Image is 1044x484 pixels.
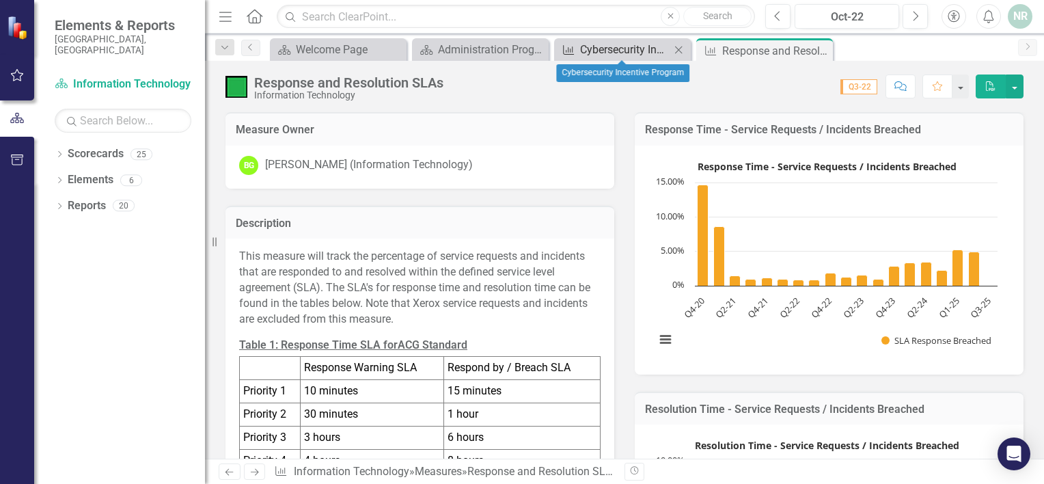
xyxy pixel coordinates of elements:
[681,295,706,320] text: Q4-20
[556,64,689,82] div: Cybersecurity Incentive Program
[921,262,932,286] path: Q2-24, 3.47. SLA Response Breached.
[444,403,601,426] td: 1 hour
[467,465,618,478] div: Response and Resolution SLAs
[778,279,788,286] path: Q1-22, 0.95. SLA Response Breached.
[672,278,685,291] text: 0%
[656,454,685,466] text: 10.00%
[300,357,444,380] td: Response Warning SLA
[645,403,1013,416] h3: Resolution Time - Service Requests / Incidents Breached
[656,175,685,187] text: 15.00%
[698,160,957,173] text: Response Time - Service Requests / Incidents Breached
[998,438,1030,470] div: Open Intercom Messenger
[294,465,409,478] a: Information Technology
[55,17,191,33] span: Elements & Reports
[1008,4,1032,29] button: NR
[661,244,685,256] text: 5.00%
[273,41,403,58] a: Welcome Page
[683,7,752,26] button: Search
[703,10,732,21] span: Search
[225,76,247,98] img: On Target
[698,185,709,286] path: Q4-20, 14.68. SLA Response Breached.
[762,278,773,286] path: Q4-21, 1.16. SLA Response Breached.
[120,174,142,186] div: 6
[722,42,829,59] div: Response and Resolution SLAs
[937,270,948,286] path: Q3-24, 2.28. SLA Response Breached.
[952,250,963,286] path: Q1-25, 5.2. SLA Response Breached.
[300,380,444,403] td: 10 minutes
[809,280,820,286] path: Q3-22, 0.88. SLA Response Breached.
[580,41,670,58] div: Cybersecurity Incentive Program
[795,4,899,29] button: Oct-22
[777,295,802,320] text: Q2-22
[656,330,675,349] button: View chart menu, Response Time - Service Requests / Incidents Breached
[296,41,403,58] div: Welcome Page
[68,146,124,162] a: Scorecards
[300,449,444,472] td: 4 hours
[745,295,770,320] text: Q4-21
[239,156,258,175] div: BG
[415,465,462,478] a: Measures
[889,266,900,286] path: Q4-23, 2.84. SLA Response Breached.
[240,449,301,472] td: Priority 4
[969,252,980,286] path: Q2-25, 4.94. SLA Response Breached.
[730,275,741,286] path: Q2-21, 1.45. SLA Response Breached.
[840,295,866,320] text: Q2-23
[825,273,836,286] path: Q4-22, 1.85. SLA Response Breached.
[444,380,601,403] td: 15 minutes
[254,75,443,90] div: Response and Resolution SLAs
[300,403,444,426] td: 30 minutes
[113,200,135,212] div: 20
[840,79,877,94] span: Q3-22
[713,295,738,320] text: Q2-21
[277,5,755,29] input: Search ClearPoint...
[236,124,604,136] h3: Measure Owner
[236,217,604,230] h3: Description
[254,90,443,100] div: Information Technology
[793,280,804,286] path: Q2-22, 0.84. SLA Response Breached.
[873,295,898,320] text: Q4-23
[904,294,930,320] text: Q2-24
[130,148,152,160] div: 25
[240,380,301,403] td: Priority 1
[558,41,670,58] a: Cybersecurity Incentive Program
[438,41,545,58] div: Administration Programs
[55,77,191,92] a: Information Technology
[799,9,894,25] div: Oct-22
[444,449,601,472] td: 8 hours
[745,279,756,286] path: Q3-21, 0.93. SLA Response Breached.
[714,226,725,286] path: Q1-21, 8.59. SLA Response Breached.
[881,334,992,347] button: Show SLA Response Breached
[444,426,601,449] td: 6 hours
[656,210,685,222] text: 10.00%
[265,157,473,173] div: [PERSON_NAME] (Information Technology)
[968,295,993,320] text: Q3-25
[240,426,301,449] td: Priority 3
[68,198,106,214] a: Reports
[936,295,961,320] text: Q1-25
[274,464,614,480] div: » »
[873,279,884,286] path: Q3-23, 0.94. SLA Response Breached.
[905,263,916,286] path: Q1-24, 3.31. SLA Response Breached.
[239,338,467,351] strong: Table 1: Response Time SLA forACG Standard
[444,357,601,380] td: Respond by / Breach SLA
[240,403,301,426] td: Priority 2
[645,124,1013,136] h3: Response Time - Service Requests / Incidents Breached
[415,41,545,58] a: Administration Programs
[55,33,191,56] small: [GEOGRAPHIC_DATA], [GEOGRAPHIC_DATA]
[808,295,834,320] text: Q4-22
[648,156,1010,361] div: Response Time - Service Requests / Incidents Breached. Highcharts interactive chart.
[239,249,601,330] p: This measure will track the percentage of service requests and incidents that are responded to an...
[695,439,959,452] text: Resolution Time - Service Requests / Incidents Breached
[55,109,191,133] input: Search Below...
[841,277,852,286] path: Q1-23, 1.22. SLA Response Breached.
[648,156,1004,361] svg: Interactive chart
[7,16,31,40] img: ClearPoint Strategy
[68,172,113,188] a: Elements
[300,426,444,449] td: 3 hours
[857,275,868,286] path: Q2-23, 1.58. SLA Response Breached.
